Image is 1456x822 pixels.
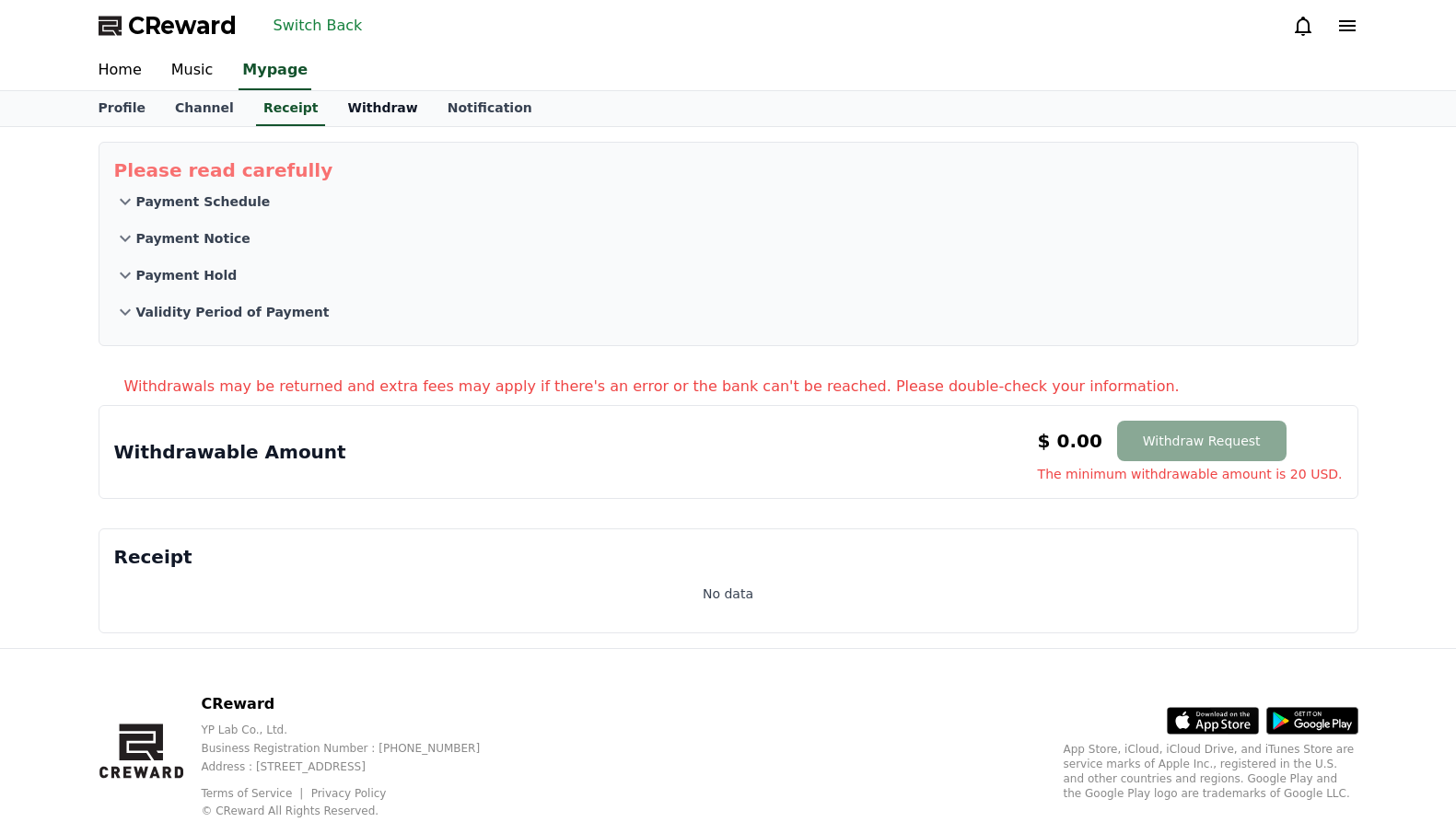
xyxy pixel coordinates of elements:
[136,266,238,284] p: Payment Hold
[1038,465,1343,483] span: The minimum withdrawable amount is 20 USD.
[84,91,160,126] a: Profile
[311,787,387,800] a: Privacy Policy
[201,741,509,756] p: Business Registration Number : [PHONE_NUMBER]
[136,192,271,211] p: Payment Schedule
[124,376,1358,398] p: Withdrawals may be returned and extra fees may apply if there's an error or the bank can't be rea...
[201,693,509,715] p: CReward
[136,303,330,321] p: Validity Period of Payment
[201,759,509,774] p: Address : [STREET_ADDRESS]
[114,257,1343,294] button: Payment Hold
[114,294,1343,330] button: Validity Period of Payment
[201,787,306,800] a: Terms of Service
[128,11,237,41] span: CReward
[703,585,753,603] p: No data
[114,439,346,465] p: Withdrawable Amount
[99,11,237,41] a: CReward
[84,52,157,90] a: Home
[114,183,1343,220] button: Payment Schedule
[1038,428,1102,454] p: $ 0.00
[114,544,1343,570] p: Receipt
[1117,421,1287,461] button: Withdraw Request
[433,91,547,126] a: Notification
[160,91,249,126] a: Channel
[157,52,228,90] a: Music
[332,91,432,126] a: Withdraw
[256,91,326,126] a: Receipt
[114,220,1343,257] button: Payment Notice
[1064,742,1358,801] p: App Store, iCloud, iCloud Drive, and iTunes Store are service marks of Apple Inc., registered in ...
[239,52,311,90] a: Mypage
[266,11,370,41] button: Switch Back
[201,723,509,737] p: YP Lab Co., Ltd.
[136,229,250,248] p: Payment Notice
[114,157,1343,183] p: Please read carefully
[201,804,509,818] p: © CReward All Rights Reserved.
